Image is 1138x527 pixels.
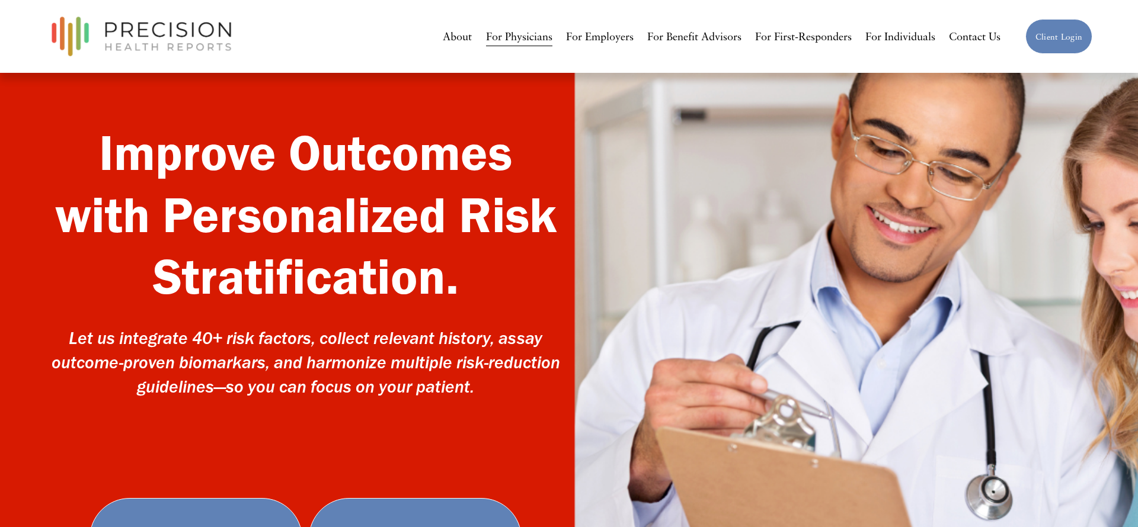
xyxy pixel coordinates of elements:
img: Precision Health Reports [46,11,238,62]
a: For Employers [566,25,634,47]
strong: Improve Outcomes with Personalized Risk Stratification. [55,122,569,307]
a: Contact Us [949,25,1000,47]
em: Let us integrate 40+ risk factors, collect relevant history, assay outcome-proven biomarkars, and... [52,327,564,397]
a: Client Login [1025,19,1092,54]
a: For Benefit Advisors [647,25,741,47]
a: For First-Responders [755,25,852,47]
a: For Physicians [486,25,552,47]
a: About [443,25,472,47]
a: For Individuals [865,25,935,47]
